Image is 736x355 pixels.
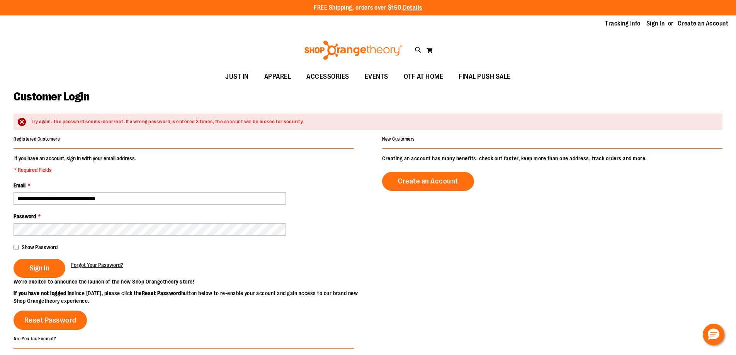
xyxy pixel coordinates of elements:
legend: If you have an account, sign in with your email address. [14,155,137,174]
span: ACCESSORIES [306,68,349,85]
div: Try again. The password seems incorrect. If a wrong password is entered 3 times, the account will... [31,118,715,126]
span: Password [14,213,36,219]
span: Email [14,182,25,189]
a: Details [403,4,422,11]
a: APPAREL [257,68,299,86]
a: Forgot Your Password? [71,261,123,269]
span: Forgot Your Password? [71,262,123,268]
span: Reset Password [24,316,76,324]
button: Hello, have a question? Let’s chat. [703,324,724,345]
a: Sign In [646,19,665,28]
strong: Registered Customers [14,136,60,142]
p: Creating an account has many benefits: check out faster, keep more than one address, track orders... [382,155,722,162]
a: Create an Account [382,172,474,191]
button: Sign In [14,259,65,278]
img: Shop Orangetheory [303,41,403,60]
span: * Required Fields [14,166,136,174]
strong: Reset Password [142,290,181,296]
p: FREE Shipping, orders over $150. [314,3,422,12]
a: EVENTS [357,68,396,86]
a: Tracking Info [605,19,641,28]
span: EVENTS [365,68,388,85]
a: OTF AT HOME [396,68,451,86]
span: Create an Account [398,177,458,185]
p: We’re excited to announce the launch of the new Shop Orangetheory store! [14,278,368,285]
span: FINAL PUSH SALE [459,68,511,85]
a: FINAL PUSH SALE [451,68,518,86]
a: Create an Account [678,19,729,28]
span: APPAREL [264,68,291,85]
a: Reset Password [14,311,87,330]
a: JUST IN [218,68,257,86]
strong: If you have not logged in [14,290,72,296]
a: ACCESSORIES [299,68,357,86]
span: Show Password [22,244,58,250]
p: since [DATE], please click the button below to re-enable your account and gain access to our bran... [14,289,368,305]
span: Sign In [29,264,49,272]
strong: New Customers [382,136,415,142]
span: JUST IN [225,68,249,85]
strong: Are You Tax Exempt? [14,336,56,341]
span: OTF AT HOME [404,68,444,85]
span: Customer Login [14,90,89,103]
